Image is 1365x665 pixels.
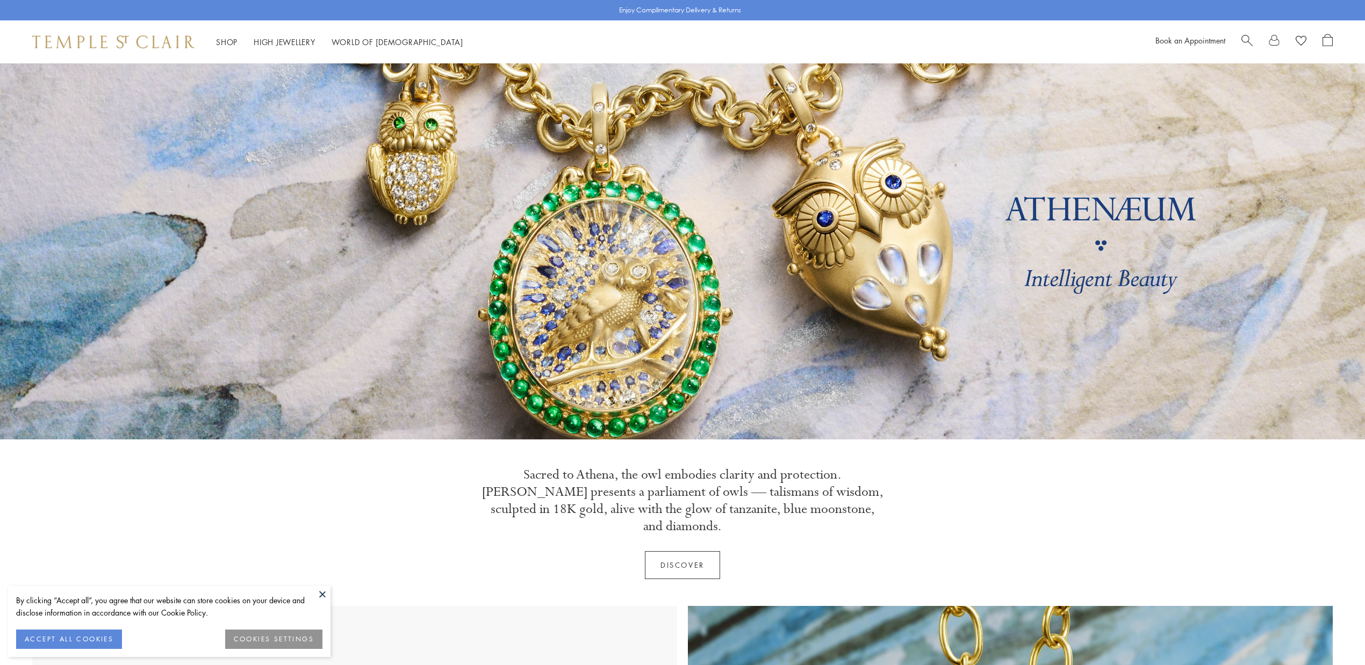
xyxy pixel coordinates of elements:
p: Enjoy Complimentary Delivery & Returns [619,5,741,16]
a: Discover [645,551,720,579]
a: High JewelleryHigh Jewellery [254,37,315,47]
a: World of [DEMOGRAPHIC_DATA]World of [DEMOGRAPHIC_DATA] [332,37,463,47]
div: By clicking “Accept all”, you agree that our website can store cookies on your device and disclos... [16,594,322,619]
button: ACCEPT ALL COOKIES [16,630,122,649]
img: Temple St. Clair [32,35,195,48]
nav: Main navigation [216,35,463,49]
button: COOKIES SETTINGS [225,630,322,649]
a: Search [1241,34,1253,50]
a: Book an Appointment [1155,35,1225,46]
a: Open Shopping Bag [1323,34,1333,50]
a: ShopShop [216,37,238,47]
p: Sacred to Athena, the owl embodies clarity and protection. [PERSON_NAME] presents a parliament of... [481,466,884,535]
a: View Wishlist [1296,34,1306,50]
